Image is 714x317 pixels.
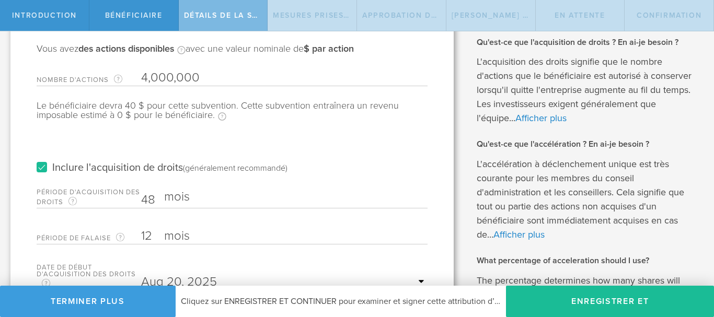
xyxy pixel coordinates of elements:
font: Qu'est-ce que l'accélération ? En ai-je besoin ? [477,139,649,149]
font: Le bénéficiaire devra 40 $ pour cette subvention. Cette subvention entraînera un revenu imposable... [37,100,399,121]
font: Nombre d'actions [37,76,109,84]
font: Afficher plus [493,229,545,240]
font: L'acquisition des droits signifie que le nombre d'actions que le bénéficiaire est autorisé à cons... [477,56,692,124]
font: Inclure l'acquisition de droits [52,161,183,174]
font: (généralement recommandé) [183,163,287,173]
font: Période d'acquisition des droits [37,188,140,206]
font: Qu'est-ce que l'acquisition de droits ? En ai-je besoin ? [477,37,678,48]
font: En attente [555,11,605,20]
font: Cliquez sur ENREGISTRER ET CONTINUER pour examiner et signer cette attribution d’actions. [181,296,523,307]
font: L'accélération à déclenchement unique est très courante pour les membres du conseil d'administrat... [477,158,684,240]
font: Période de falaise [37,234,111,242]
font: Confirmation [637,11,701,20]
input: Requis [141,70,428,86]
font: Afficher plus [515,112,567,124]
font: mois [164,228,190,243]
font: Mesures prises par le conseil d'administration [273,11,497,20]
font: Approbation du conseil d'administration [362,11,559,20]
input: Nombre de mois [141,192,428,208]
font: $ par action [304,43,354,54]
h2: What percentage of acceleration should I use? [477,255,698,266]
input: Nombre de mois [141,228,428,244]
input: Requis [141,274,428,290]
font: mois [164,189,190,204]
font: avec une valeur nominale de [186,43,304,54]
font: Introduction [12,11,77,20]
button: Enregistrer et continuer [506,286,714,317]
font: des actions disponibles [78,43,174,54]
font: [PERSON_NAME] et signer [452,11,566,20]
font: Vous avez [37,43,78,54]
font: Bénéficiaire [105,11,163,20]
font: Date de début d'acquisition des droits [37,263,136,278]
font: Détails de la subvention [184,11,301,20]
